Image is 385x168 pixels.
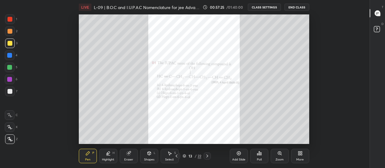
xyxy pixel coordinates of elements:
div: More [296,158,304,161]
div: 13 [187,154,193,158]
div: 6 [5,75,17,84]
div: Eraser [124,158,133,161]
div: 1 [5,14,17,24]
p: D [381,22,383,26]
div: 5 [5,63,17,72]
p: T [382,5,383,9]
div: 4 [5,50,17,60]
div: P [92,151,94,154]
div: X [5,122,18,132]
div: Zoom [276,158,284,161]
h4: L-09 | B.O.C and I.U.P.A.C Nomenclature for jee Advanced 2027 [94,5,200,10]
div: Poll [257,158,262,161]
div: Add Slide [232,158,245,161]
div: LIVE [79,4,91,11]
div: L [154,151,156,154]
div: Shapes [144,158,154,161]
button: CLASS SETTINGS [248,4,281,11]
div: 3 [5,38,17,48]
div: C [5,110,18,120]
div: 2 [5,26,17,36]
div: 22 [198,153,201,159]
div: Highlight [102,158,114,161]
div: S [174,151,176,154]
div: Pen [85,158,91,161]
div: / [195,154,196,158]
div: Z [5,134,18,144]
div: H [112,151,115,154]
button: End Class [285,4,309,11]
div: 7 [5,87,17,96]
div: Select [165,158,174,161]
